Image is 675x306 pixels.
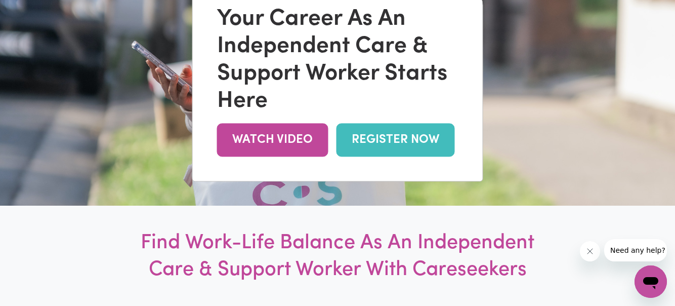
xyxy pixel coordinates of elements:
[217,124,328,157] a: WATCH VIDEO
[580,241,600,261] iframe: Close message
[635,265,667,298] iframe: Button to launch messaging window
[604,239,667,261] iframe: Message from company
[336,124,455,157] a: REGISTER NOW
[120,230,555,284] h1: Find Work-Life Balance As An Independent Care & Support Worker With Careseekers
[217,6,458,116] div: Your Career As An Independent Care & Support Worker Starts Here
